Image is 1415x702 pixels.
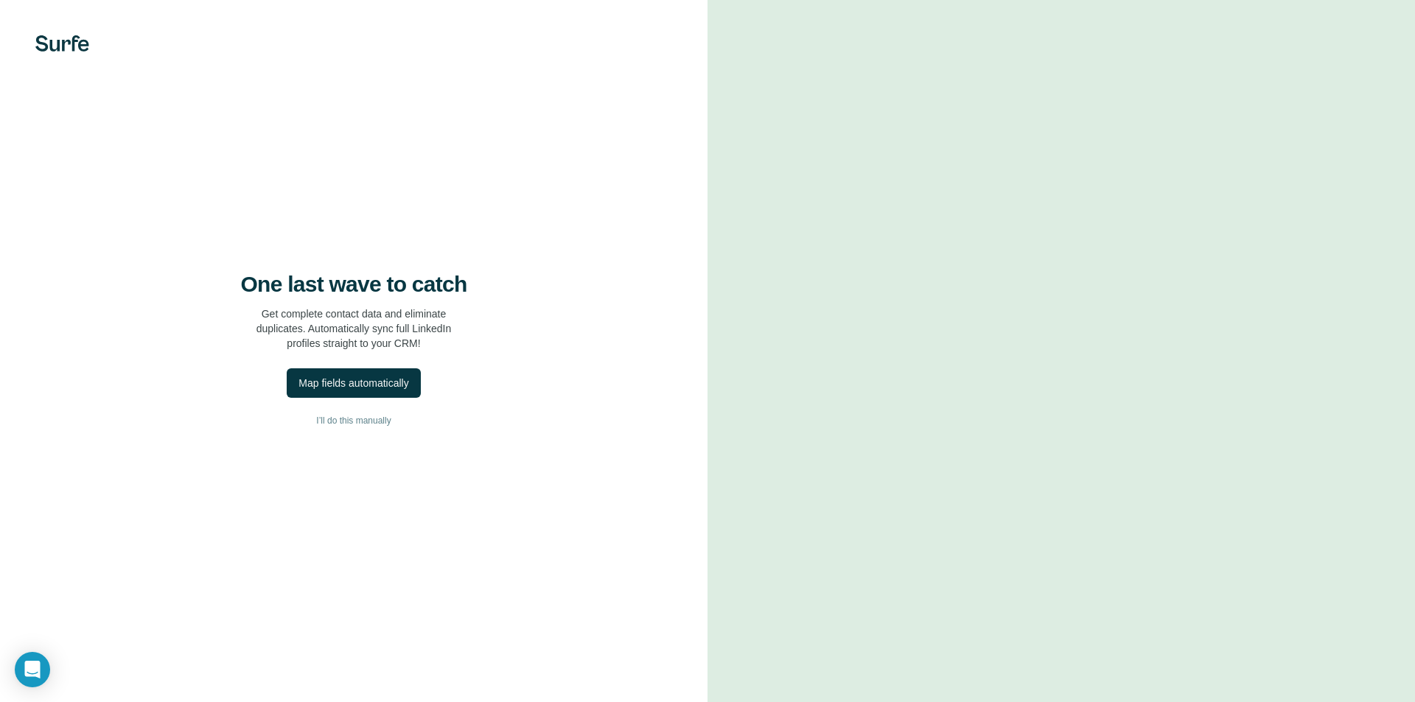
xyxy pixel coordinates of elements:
[256,306,452,351] p: Get complete contact data and eliminate duplicates. Automatically sync full LinkedIn profiles str...
[15,652,50,687] div: Open Intercom Messenger
[298,376,408,390] div: Map fields automatically
[35,35,89,52] img: Surfe's logo
[29,410,678,432] button: I’ll do this manually
[241,271,467,298] h4: One last wave to catch
[316,414,391,427] span: I’ll do this manually
[287,368,420,398] button: Map fields automatically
